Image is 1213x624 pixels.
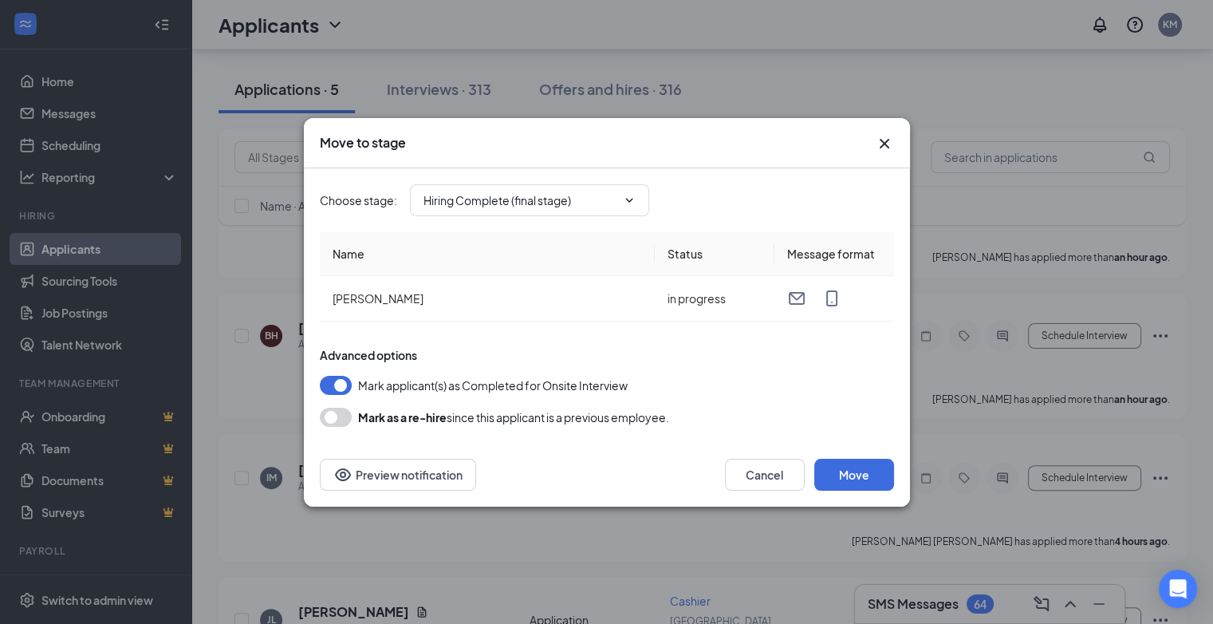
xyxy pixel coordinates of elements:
[320,347,894,363] div: Advanced options
[333,465,352,484] svg: Eye
[623,194,636,207] svg: ChevronDown
[320,232,655,276] th: Name
[875,134,894,153] svg: Cross
[655,276,774,322] td: in progress
[358,376,628,395] span: Mark applicant(s) as Completed for Onsite Interview
[822,289,841,308] svg: MobileSms
[774,232,894,276] th: Message format
[358,410,447,425] b: Mark as a re-hire
[814,459,894,491] button: Move
[320,459,476,491] button: Preview notificationEye
[1159,570,1197,608] div: Open Intercom Messenger
[320,134,406,152] h3: Move to stage
[875,134,894,153] button: Close
[787,289,806,308] svg: Email
[320,192,397,209] span: Choose stage :
[333,291,423,306] span: [PERSON_NAME]
[358,408,669,427] div: since this applicant is a previous employee.
[655,232,774,276] th: Status
[725,459,805,491] button: Cancel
